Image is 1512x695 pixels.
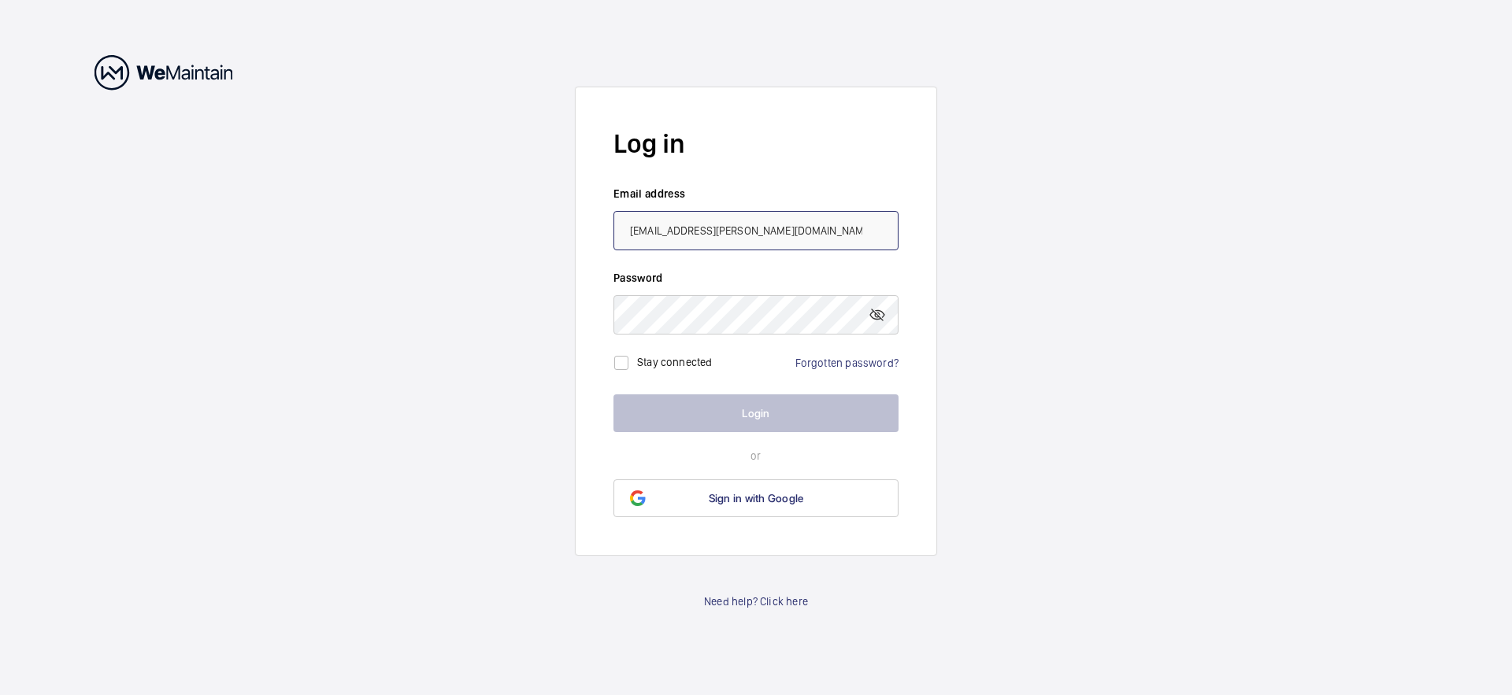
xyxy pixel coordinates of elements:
input: Your email address [613,211,899,250]
span: Sign in with Google [709,492,804,505]
label: Email address [613,186,899,201]
p: or [613,448,899,464]
a: Forgotten password? [795,357,899,369]
label: Password [613,270,899,286]
h2: Log in [613,125,899,162]
label: Stay connected [637,355,713,368]
a: Need help? Click here [704,593,808,609]
button: Login [613,394,899,432]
